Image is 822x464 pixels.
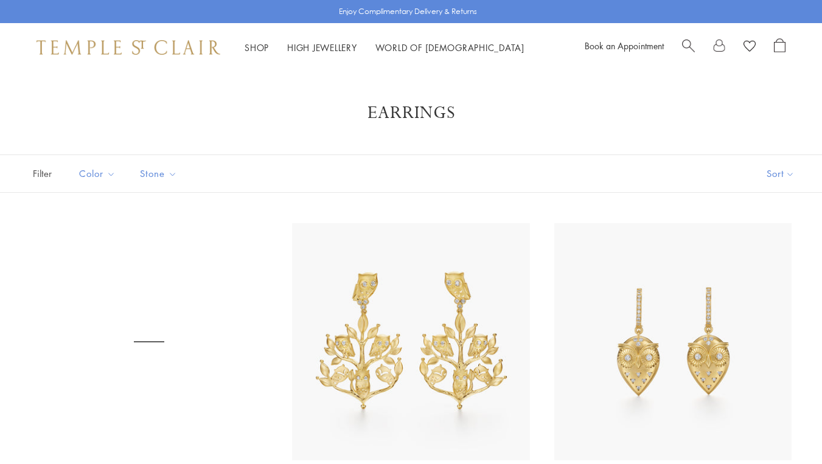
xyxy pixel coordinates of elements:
span: Stone [134,166,186,181]
a: Book an Appointment [585,40,664,52]
img: Temple St. Clair [37,40,220,55]
button: Color [70,160,125,187]
a: View Wishlist [744,38,756,57]
span: Color [73,166,125,181]
img: 18K Triad Owl Earrings [554,223,792,460]
a: Open Shopping Bag [774,38,785,57]
a: World of [DEMOGRAPHIC_DATA]World of [DEMOGRAPHIC_DATA] [375,41,524,54]
a: High JewelleryHigh Jewellery [287,41,357,54]
nav: Main navigation [245,40,524,55]
h1: Earrings [49,102,773,124]
a: ShopShop [245,41,269,54]
a: Search [682,38,695,57]
a: E36887-OWLTZTG [30,223,268,460]
button: Stone [131,160,186,187]
p: Enjoy Complimentary Delivery & Returns [339,5,477,18]
button: Show sort by [739,155,822,192]
img: 18K Owlwood Earrings [292,223,529,460]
